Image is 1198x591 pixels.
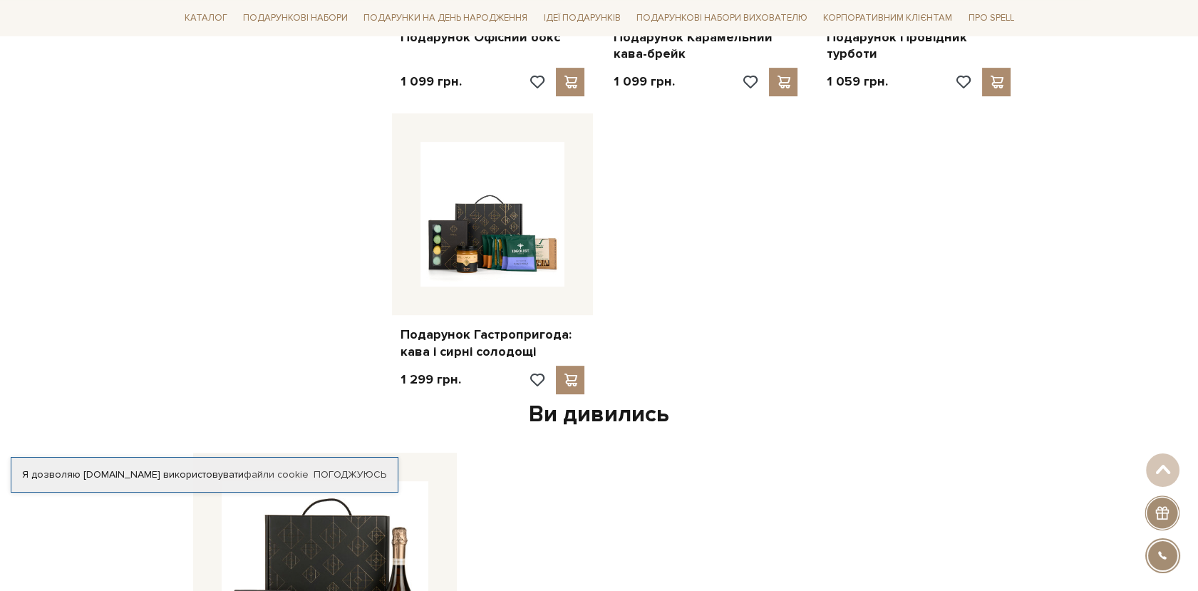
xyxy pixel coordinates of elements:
a: Про Spell [962,7,1019,29]
div: Ви дивились [187,400,1011,430]
a: Погоджуюсь [314,468,386,481]
a: Подарункові набори вихователю [631,6,813,30]
a: Подарункові набори [237,7,353,29]
p: 1 299 грн. [401,371,461,388]
p: 1 099 грн. [613,73,674,90]
a: Корпоративним клієнтам [817,6,958,30]
a: Подарунок Офісний бокс [401,29,585,46]
p: 1 099 грн. [401,73,462,90]
div: Я дозволяю [DOMAIN_NAME] використовувати [11,468,398,481]
a: файли cookie [244,468,309,480]
a: Подарунки на День народження [358,7,533,29]
a: Каталог [179,7,233,29]
a: Подарунок Гастропригода: кава і сирні солодощі [401,327,585,360]
p: 1 059 грн. [826,73,887,90]
a: Подарунок Карамельний кава-брейк [613,29,797,63]
a: Подарунок Провідник турботи [826,29,1011,63]
a: Ідеї подарунків [537,7,626,29]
